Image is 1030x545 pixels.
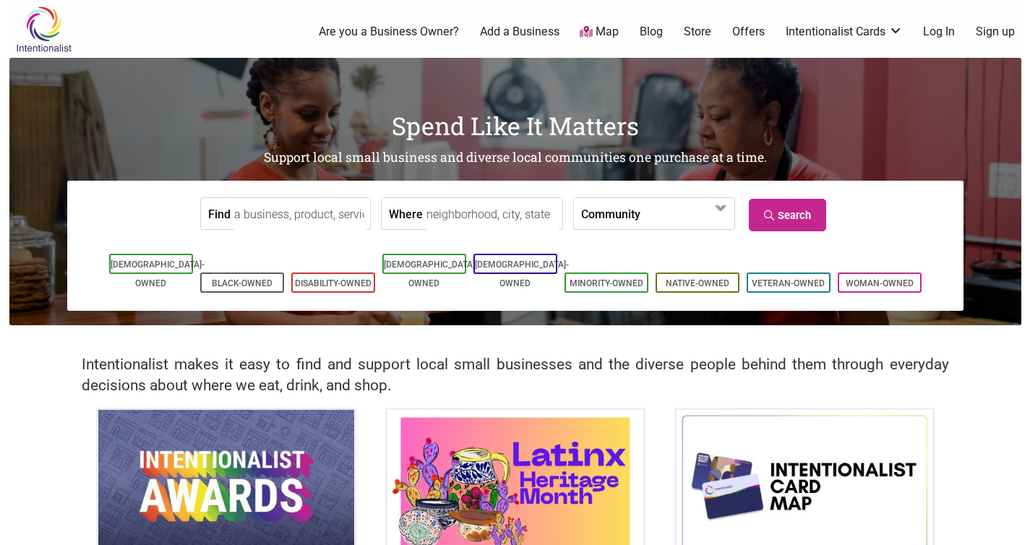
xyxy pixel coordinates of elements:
[580,24,619,40] a: Map
[480,24,559,40] a: Add a Business
[295,278,372,288] a: Disability-Owned
[208,198,231,229] label: Find
[732,24,765,40] a: Offers
[212,278,272,288] a: Black-Owned
[570,278,643,288] a: Minority-Owned
[976,24,1015,40] a: Sign up
[9,6,78,53] img: Intentionalist
[82,354,949,396] h2: Intentionalist makes it easy to find and support local small businesses and the diverse people be...
[749,199,826,231] a: Search
[389,198,423,229] label: Where
[384,259,478,288] a: [DEMOGRAPHIC_DATA]-Owned
[9,108,1021,143] h1: Spend Like It Matters
[846,278,914,288] a: Woman-Owned
[475,259,569,288] a: [DEMOGRAPHIC_DATA]-Owned
[426,198,559,231] input: neighborhood, city, state
[666,278,729,288] a: Native-Owned
[319,24,459,40] a: Are you a Business Owner?
[234,198,366,231] input: a business, product, service
[111,259,205,288] a: [DEMOGRAPHIC_DATA]-Owned
[684,24,711,40] a: Store
[752,278,825,288] a: Veteran-Owned
[640,24,663,40] a: Blog
[923,24,955,40] a: Log In
[786,24,903,40] a: Intentionalist Cards
[9,149,1021,167] h2: Support local small business and diverse local communities one purchase at a time.
[581,198,640,229] label: Community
